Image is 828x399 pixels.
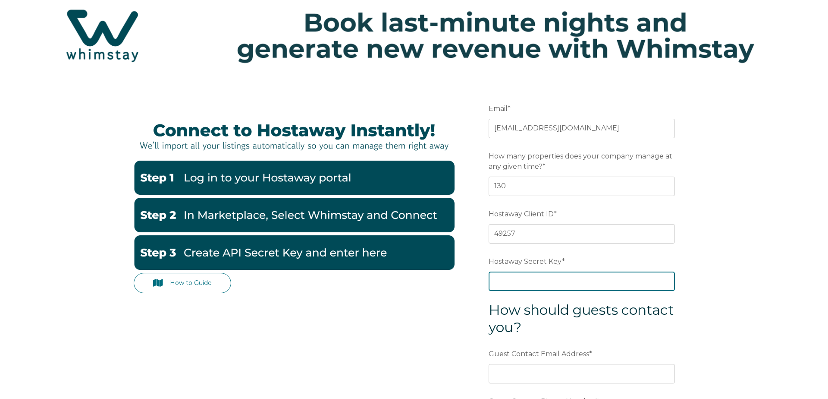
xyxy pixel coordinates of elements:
[134,114,455,158] img: Hostaway Banner
[489,207,554,221] span: Hostaway Client ID
[489,255,562,268] span: Hostaway Secret Key
[489,102,508,115] span: Email
[134,235,455,270] img: Hostaway3-1
[489,301,674,336] span: How should guests contact you?
[489,149,672,173] span: How many properties does your company manage at any given time?
[134,161,455,195] img: Hostaway1
[134,198,455,232] img: Hostaway2
[489,347,589,361] span: Guest Contact Email Address
[134,273,231,293] a: How to Guide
